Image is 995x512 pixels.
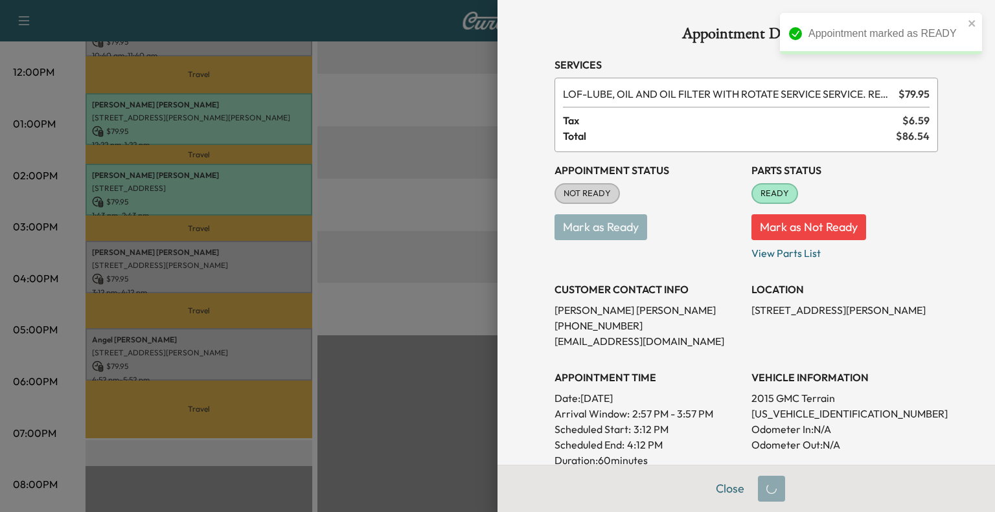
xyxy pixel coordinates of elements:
p: Scheduled Start: [555,421,631,437]
span: $ 86.54 [896,128,930,144]
p: Odometer Out: N/A [751,437,938,452]
p: 4:12 PM [627,437,663,452]
h3: LOCATION [751,282,938,297]
p: [EMAIL_ADDRESS][DOMAIN_NAME] [555,333,741,349]
p: Date: [DATE] [555,390,741,406]
p: [PERSON_NAME] [PERSON_NAME] [555,302,741,318]
p: Odometer In: N/A [751,421,938,437]
p: [STREET_ADDRESS][PERSON_NAME] [751,302,938,318]
h3: VEHICLE INFORMATION [751,370,938,385]
p: Duration: 60 minutes [555,452,741,468]
h3: CUSTOMER CONTACT INFO [555,282,741,297]
h1: Appointment Details [555,26,938,47]
span: NOT READY [556,187,619,200]
span: $ 79.95 [898,86,930,102]
button: Close [707,476,753,502]
p: 3:12 PM [634,421,669,437]
div: Appointment marked as READY [808,26,964,41]
p: [US_VEHICLE_IDENTIFICATION_NUMBER] [751,406,938,421]
span: 2:57 PM - 3:57 PM [632,406,713,421]
button: Mark as Not Ready [751,214,866,240]
span: LUBE, OIL AND OIL FILTER WITH ROTATE SERVICE SERVICE. RESET OIL LIFE MONITOR. HAZARDOUS WASTE FEE... [563,86,893,102]
span: Total [563,128,896,144]
h3: Services [555,57,938,72]
h3: APPOINTMENT TIME [555,370,741,385]
p: Scheduled End: [555,437,624,452]
h3: Parts Status [751,162,938,178]
p: 2015 GMC Terrain [751,390,938,406]
span: Tax [563,113,902,128]
p: Arrival Window: [555,406,741,421]
span: $ 6.59 [902,113,930,128]
h3: Appointment Status [555,162,741,178]
button: close [968,18,977,28]
p: [PHONE_NUMBER] [555,318,741,333]
p: View Parts List [751,240,938,261]
span: READY [753,187,797,200]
